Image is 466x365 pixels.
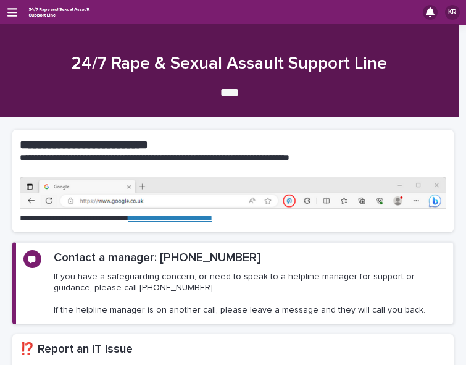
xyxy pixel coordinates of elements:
[20,177,446,209] img: https%3A%2F%2Fcdn.document360.io%2F0deca9d6-0dac-4e56-9e8f-8d9979bfce0e%2FImages%2FDocumentation%...
[27,4,91,20] img: rhQMoQhaT3yELyF149Cw
[20,342,446,358] h2: ⁉️ Report an IT issue
[445,5,460,20] div: KR
[54,271,446,316] p: If you have a safeguarding concern, or need to speak to a helpline manager for support or guidanc...
[12,52,446,75] h1: 24/7 Rape & Sexual Assault Support Line
[54,250,260,266] h2: Contact a manager: [PHONE_NUMBER]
